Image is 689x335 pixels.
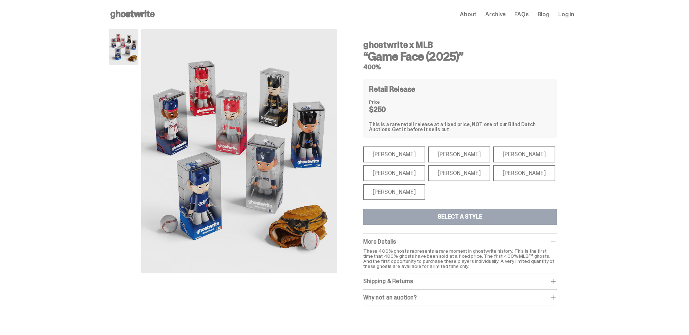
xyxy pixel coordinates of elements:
div: [PERSON_NAME] [493,165,555,181]
div: Why not an auction? [363,294,557,301]
img: MLB%20400%25%20Primary%20Image.png [109,29,138,65]
div: [PERSON_NAME] [363,184,425,200]
h4: ghostwrite x MLB [363,41,557,49]
h4: Retail Release [369,86,415,93]
div: [PERSON_NAME] [363,146,425,162]
div: Shipping & Returns [363,278,557,285]
div: Select a Style [438,214,482,220]
div: This is a rare retail release at a fixed price, NOT one of our Blind Dutch Auctions. [369,122,551,132]
dd: $250 [369,106,405,113]
div: [PERSON_NAME] [428,146,490,162]
dt: Price [369,99,405,104]
div: [PERSON_NAME] [363,165,425,181]
div: [PERSON_NAME] [428,165,490,181]
a: Archive [485,12,506,17]
h3: “Game Face (2025)” [363,51,557,62]
span: Get it before it sells out. [392,126,451,133]
a: FAQs [514,12,528,17]
a: Blog [538,12,550,17]
p: These 400% ghosts represents a rare moment in ghostwrite history. This is the first time that 400... [363,248,557,269]
h5: 400% [363,64,557,70]
span: More Details [363,238,396,245]
a: About [460,12,477,17]
button: Select a Style [363,209,557,225]
img: MLB%20400%25%20Primary%20Image.png [141,29,337,273]
a: Log in [558,12,574,17]
div: [PERSON_NAME] [493,146,555,162]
